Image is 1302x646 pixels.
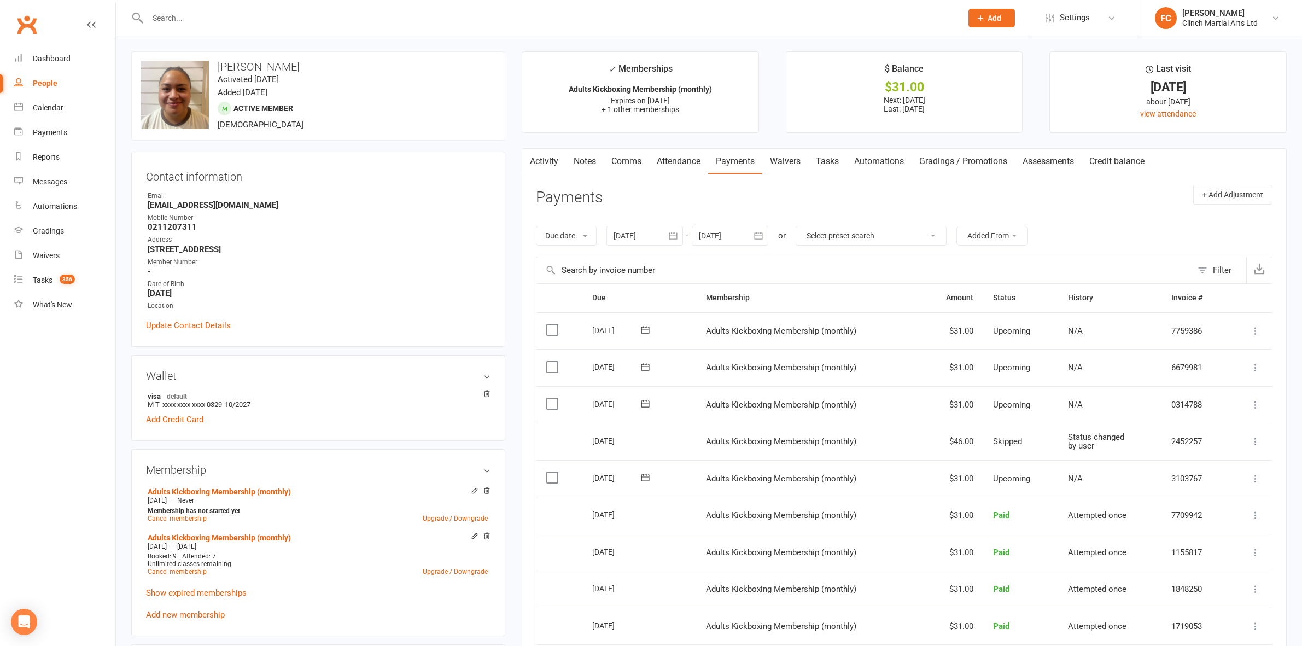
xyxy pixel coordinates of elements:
[145,542,491,551] div: —
[921,284,983,312] th: Amount
[148,266,491,276] strong: -
[993,363,1030,373] span: Upcoming
[1068,432,1124,451] span: Status changed by user
[1192,257,1246,283] button: Filter
[988,14,1001,22] span: Add
[225,400,250,409] span: 10/2027
[33,276,52,284] div: Tasks
[148,552,177,560] span: Booked: 9
[218,88,267,97] time: Added [DATE]
[14,46,115,71] a: Dashboard
[33,153,60,161] div: Reports
[1161,312,1229,350] td: 7759386
[1068,363,1083,373] span: N/A
[592,580,643,597] div: [DATE]
[993,584,1009,594] span: Paid
[1060,82,1276,93] div: [DATE]
[148,213,491,223] div: Mobile Number
[233,104,293,113] span: Active member
[706,437,856,446] span: Adults Kickboxing Membership (monthly)
[148,301,491,311] div: Location
[33,128,67,137] div: Payments
[592,322,643,339] div: [DATE]
[1068,584,1126,594] span: Attempted once
[177,497,194,504] span: Never
[592,432,643,449] div: [DATE]
[177,543,196,550] span: [DATE]
[146,610,225,620] a: Add new membership
[592,469,643,486] div: [DATE]
[566,149,604,174] a: Notes
[146,390,491,410] li: M T
[993,510,1009,520] span: Paid
[1161,460,1229,497] td: 3103767
[592,358,643,375] div: [DATE]
[148,543,167,550] span: [DATE]
[148,191,491,201] div: Email
[602,105,679,114] span: + 1 other memberships
[1015,149,1082,174] a: Assessments
[148,392,485,400] strong: visa
[145,496,491,505] div: —
[14,120,115,145] a: Payments
[144,10,954,26] input: Search...
[33,177,67,186] div: Messages
[14,293,115,317] a: What's New
[14,243,115,268] a: Waivers
[1155,7,1177,29] div: FC
[796,82,1013,93] div: $31.00
[60,275,75,284] span: 356
[146,319,231,332] a: Update Contact Details
[1193,185,1272,205] button: + Add Adjustment
[1068,400,1083,410] span: N/A
[148,533,291,542] a: Adults Kickboxing Membership (monthly)
[1161,608,1229,645] td: 1719053
[148,560,231,568] span: Unlimited classes remaining
[921,386,983,423] td: $31.00
[146,413,203,426] a: Add Credit Card
[1058,284,1161,312] th: History
[423,515,488,522] a: Upgrade / Downgrade
[706,474,856,484] span: Adults Kickboxing Membership (monthly)
[33,79,57,88] div: People
[921,608,983,645] td: $31.00
[1161,497,1229,534] td: 7709942
[1068,621,1126,631] span: Attempted once
[706,548,856,557] span: Adults Kickboxing Membership (monthly)
[33,300,72,309] div: What's New
[148,222,491,232] strong: 0211207311
[11,609,37,635] div: Open Intercom Messenger
[14,268,115,293] a: Tasks 356
[921,534,983,571] td: $31.00
[921,460,983,497] td: $31.00
[1213,264,1231,277] div: Filter
[993,400,1030,410] span: Upcoming
[33,202,77,211] div: Automations
[1068,548,1126,557] span: Attempted once
[1161,571,1229,608] td: 1848250
[141,61,496,73] h3: [PERSON_NAME]
[14,145,115,170] a: Reports
[33,251,60,260] div: Waivers
[885,62,924,82] div: $ Balance
[609,64,616,74] i: ✓
[33,103,63,112] div: Calendar
[182,552,216,560] span: Attended: 7
[1161,349,1229,386] td: 6679981
[14,96,115,120] a: Calendar
[921,497,983,534] td: $31.00
[33,54,71,63] div: Dashboard
[1060,96,1276,108] div: about [DATE]
[846,149,912,174] a: Automations
[956,226,1028,246] button: Added From
[522,149,566,174] a: Activity
[808,149,846,174] a: Tasks
[148,507,240,515] strong: Membership has not started yet
[706,584,856,594] span: Adults Kickboxing Membership (monthly)
[1068,474,1083,484] span: N/A
[423,568,488,575] a: Upgrade / Downgrade
[592,506,643,523] div: [DATE]
[148,200,491,210] strong: [EMAIL_ADDRESS][DOMAIN_NAME]
[706,326,856,336] span: Adults Kickboxing Membership (monthly)
[592,617,643,634] div: [DATE]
